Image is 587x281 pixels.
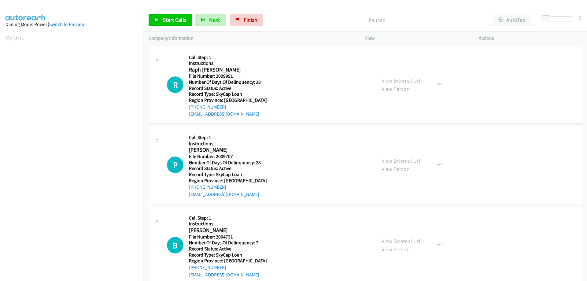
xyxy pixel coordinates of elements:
[49,21,85,27] a: Switch to Preview
[167,76,183,93] h1: R
[545,17,573,21] div: Delay between calls (in seconds)
[382,238,420,245] a: View External Url
[189,85,267,91] h5: Record Status: Active
[189,172,267,178] h5: Record Type: SkyCap Loan
[382,85,410,92] a: View Person
[189,191,259,197] a: [EMAIL_ADDRESS][DOMAIN_NAME]
[189,97,267,103] h5: Region Province: [GEOGRAPHIC_DATA]
[6,34,24,41] a: My Lists
[382,246,410,253] a: View Person
[189,160,267,166] h5: Number Of Days Of Delinquency: 28
[230,14,263,26] a: Finish
[271,16,482,24] p: Paused
[365,35,468,42] p: View
[167,237,183,253] h1: B
[189,91,267,97] h5: Record Type: SkyCap Loan
[189,221,267,227] h5: Instructions:
[189,54,267,61] h5: Call Step: 1
[189,227,260,234] h2: [PERSON_NAME]
[189,178,267,184] h5: Region Province: [GEOGRAPHIC_DATA]
[189,264,226,270] a: [PHONE_NUMBER]
[493,14,531,26] button: AutoTab
[189,104,226,110] a: [PHONE_NUMBER]
[167,157,183,173] h1: P
[167,157,183,173] div: The call is yet to be attempted
[189,258,267,264] h5: Region Province: [GEOGRAPHIC_DATA]
[479,35,581,42] p: Actions
[189,153,267,160] h5: File Number: 2009707
[163,16,186,23] span: Start Calls
[189,272,259,278] a: [EMAIL_ADDRESS][DOMAIN_NAME]
[149,35,354,42] p: Company Information
[189,60,267,66] h5: Instructions:
[189,184,226,190] a: [PHONE_NUMBER]
[149,14,192,26] a: Start Calls
[189,146,260,153] h2: [PERSON_NAME]
[382,77,420,84] a: View External Url
[195,14,226,26] button: Next
[189,252,267,258] h5: Record Type: SkyCap Loan
[189,66,260,73] h2: Raph [PERSON_NAME]
[189,135,267,141] h5: Call Step: 1
[189,141,267,147] h5: Instructions:
[167,76,183,93] div: The call is yet to be attempted
[189,246,267,252] h5: Record Status: Active
[189,234,267,240] h5: File Number: 2004731
[6,21,138,28] div: Dialing Mode: Power |
[382,165,410,172] a: View Person
[167,237,183,253] div: The call is yet to be attempted
[244,16,257,23] span: Finish
[189,215,267,221] h5: Call Step: 1
[189,79,267,85] h5: Number Of Days Of Delinquency: 28
[189,111,259,117] a: [EMAIL_ADDRESS][DOMAIN_NAME]
[189,240,267,246] h5: Number Of Days Of Delinquency: 7
[209,16,220,23] span: Next
[579,14,581,22] div: 0
[189,165,267,172] h5: Record Status: Active
[382,157,420,164] a: View External Url
[189,73,267,79] h5: File Number: 2009991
